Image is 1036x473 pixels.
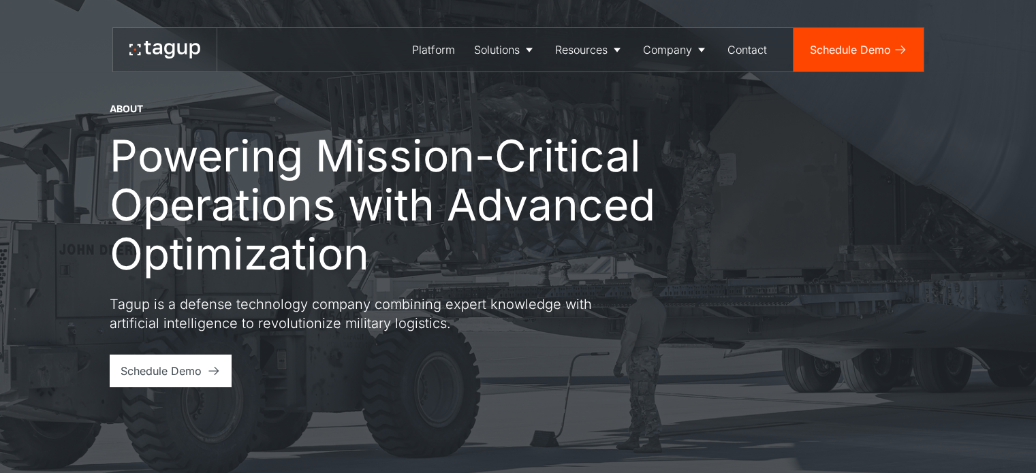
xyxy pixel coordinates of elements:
a: Company [633,28,718,71]
div: Contact [727,42,767,58]
a: Contact [718,28,776,71]
div: Schedule Demo [121,363,202,379]
a: Schedule Demo [110,355,232,387]
div: About [110,102,143,116]
a: Resources [546,28,633,71]
a: Schedule Demo [794,28,924,71]
div: Schedule Demo [810,42,891,58]
div: Solutions [474,42,520,58]
a: Solutions [465,28,546,71]
div: Resources [555,42,608,58]
div: Platform [412,42,455,58]
p: Tagup is a defense technology company combining expert knowledge with artificial intelligence to ... [110,295,600,333]
a: Platform [403,28,465,71]
div: Company [643,42,692,58]
h1: Powering Mission-Critical Operations with Advanced Optimization [110,131,682,278]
